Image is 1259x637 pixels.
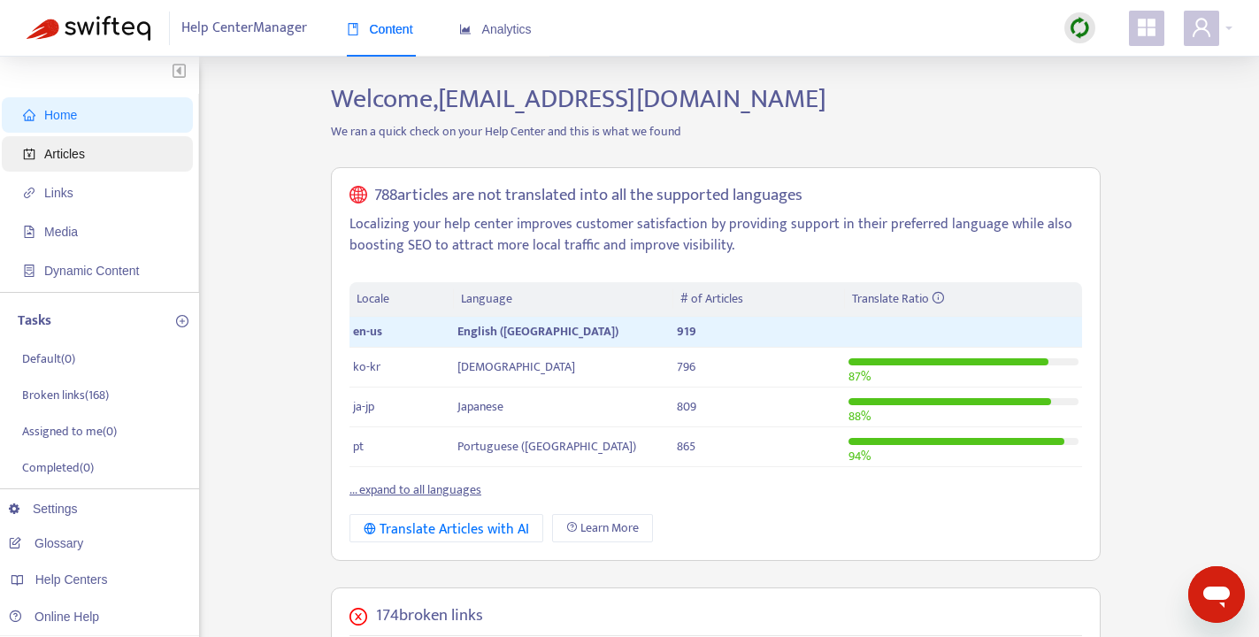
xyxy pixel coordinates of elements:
span: Content [347,22,413,36]
a: Online Help [9,610,99,624]
span: close-circle [349,608,367,625]
p: Localizing your help center improves customer satisfaction by providing support in their preferre... [349,214,1082,257]
span: 809 [677,396,696,417]
a: Learn More [552,514,653,542]
span: book [347,23,359,35]
span: file-image [23,226,35,238]
span: pt [353,436,364,457]
h5: 174 broken links [376,606,483,626]
a: ... expand to all languages [349,480,481,500]
div: Translate Articles with AI [364,518,529,541]
span: English ([GEOGRAPHIC_DATA]) [457,321,618,342]
span: Dynamic Content [44,264,139,278]
div: Translate Ratio [852,289,1075,309]
span: Analytics [459,22,532,36]
span: plus-circle [176,315,188,327]
span: ja-jp [353,396,374,417]
span: Help Centers [35,572,108,587]
span: 88 % [848,406,871,426]
span: 865 [677,436,695,457]
span: 94 % [848,446,871,466]
p: Tasks [18,311,51,332]
span: container [23,265,35,277]
p: We ran a quick check on your Help Center and this is what we found [318,122,1114,141]
span: Media [44,225,78,239]
p: Completed ( 0 ) [22,458,94,477]
a: Glossary [9,536,83,550]
span: appstore [1136,17,1157,38]
th: Language [454,282,673,317]
span: Articles [44,147,85,161]
span: user [1191,17,1212,38]
span: 87 % [848,366,871,387]
h5: 788 articles are not translated into all the supported languages [374,186,802,206]
span: en-us [353,321,382,342]
span: global [349,186,367,206]
p: Default ( 0 ) [22,349,75,368]
span: link [23,187,35,199]
th: Locale [349,282,454,317]
span: Japanese [457,396,503,417]
span: Home [44,108,77,122]
a: Settings [9,502,78,516]
button: Translate Articles with AI [349,514,543,542]
p: Assigned to me ( 0 ) [22,422,117,441]
iframe: Button to launch messaging window [1188,566,1245,623]
span: ko-kr [353,357,380,377]
span: home [23,109,35,121]
span: account-book [23,148,35,160]
span: Help Center Manager [181,12,307,45]
p: Broken links ( 168 ) [22,386,109,404]
span: Links [44,186,73,200]
span: [DEMOGRAPHIC_DATA] [457,357,575,377]
img: Swifteq [27,16,150,41]
img: sync.dc5367851b00ba804db3.png [1069,17,1091,39]
span: Welcome, [EMAIL_ADDRESS][DOMAIN_NAME] [331,77,826,121]
span: 919 [677,321,696,342]
span: Portuguese ([GEOGRAPHIC_DATA]) [457,436,636,457]
th: # of Articles [673,282,844,317]
span: area-chart [459,23,472,35]
span: Learn More [580,518,639,538]
span: 796 [677,357,695,377]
